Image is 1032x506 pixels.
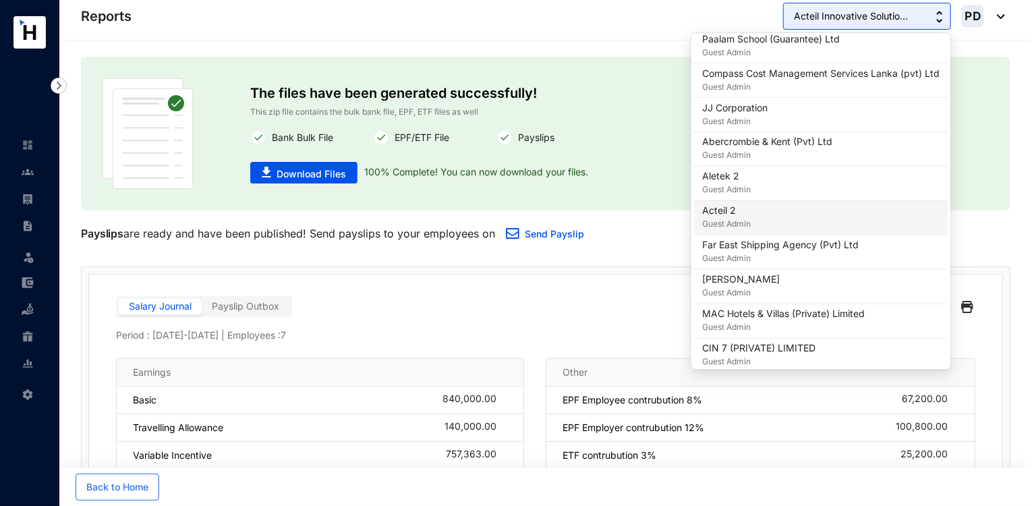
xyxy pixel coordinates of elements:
p: Guest Admin [702,252,859,266]
p: Far East Shipping Agency (Pvt) Ltd [702,239,859,252]
p: Aletek 2 [702,170,751,184]
li: Gratuity [11,323,43,350]
img: home-unselected.a29eae3204392db15eaf.svg [22,139,34,151]
p: Guest Admin [702,46,840,59]
p: The files have been generated successfully! [250,78,841,105]
img: settings-unselected.1febfda315e6e19643a1.svg [22,389,34,401]
span: Download Files [277,167,346,181]
li: Payroll [11,186,43,213]
div: 140,000.00 [445,421,507,434]
button: Back to Home [76,474,159,501]
li: Contracts [11,213,43,240]
img: payroll-unselected.b590312f920e76f0c668.svg [22,193,34,205]
p: Earnings [133,366,171,379]
p: Guest Admin [702,356,815,369]
button: Download Files [250,162,357,184]
img: email.a35e10f87340586329067f518280dd4d.svg [506,228,519,239]
img: gratuity-unselected.a8c340787eea3cf492d7.svg [22,331,34,343]
div: 100,800.00 [896,421,958,434]
p: Acteil 2 [702,204,751,218]
img: publish-paper.61dc310b45d86ac63453e08fbc6f32f2.svg [103,78,193,189]
a: Send Payslip [525,228,584,240]
img: black-printer.ae25802fba4fa849f9fa1ebd19a7ed0d.svg [961,296,973,318]
li: Loan [11,296,43,323]
span: Back to Home [86,480,148,494]
p: JJ Corporation [702,101,768,115]
li: Contacts [11,159,43,186]
p: Payslips [81,225,123,242]
p: This zip file contains the bulk bank file, EPF, ETF files as well [250,105,841,119]
p: EPF Employer contrubution 12% [563,421,704,434]
img: white-round-correct.82fe2cc7c780f4a5f5076f0407303cee.svg [250,130,266,146]
span: Acteil Innovative Solutio... [794,9,908,24]
p: Guest Admin [702,184,751,197]
p: [PERSON_NAME] [702,273,780,287]
div: 840,000.00 [442,393,507,407]
p: MAC Hotels & Villas (Private) Limited [702,308,865,321]
img: nav-icon-right.af6afadce00d159da59955279c43614e.svg [51,78,67,94]
p: Bank Bulk File [266,130,333,146]
p: are ready and have been published! Send payslips to your employees on [81,225,495,242]
p: Guest Admin [702,80,940,94]
img: loan-unselected.d74d20a04637f2d15ab5.svg [22,304,34,316]
p: EPF/ETF File [389,130,449,146]
p: Payslips [513,130,554,146]
p: Other [563,366,587,379]
p: Variable Incentive [133,449,212,462]
img: contract-unselected.99e2b2107c0a7dd48938.svg [22,220,34,232]
p: Guest Admin [702,287,780,300]
img: white-round-correct.82fe2cc7c780f4a5f5076f0407303cee.svg [373,130,389,146]
img: report-unselected.e6a6b4230fc7da01f883.svg [22,358,34,370]
span: PD [965,10,981,22]
img: white-round-correct.82fe2cc7c780f4a5f5076f0407303cee.svg [496,130,513,146]
p: Guest Admin [702,115,768,128]
button: Acteil Innovative Solutio... [783,3,951,30]
div: 67,200.00 [902,393,958,407]
img: people-unselected.118708e94b43a90eceab.svg [22,166,34,178]
button: Send Payslip [495,221,595,248]
li: Home [11,132,43,159]
img: expense-unselected.2edcf0507c847f3e9e96.svg [22,277,34,289]
p: EPF Employee contrubution 8% [563,393,702,407]
p: Guest Admin [702,218,751,231]
p: CIN 7 (PRIVATE) LIMITED [702,342,815,356]
p: ETF contrubution 3% [563,449,656,462]
li: Expenses [11,269,43,296]
span: Salary Journal [129,300,192,312]
p: Travelling Allowance [133,421,223,434]
div: 757,363.00 [446,449,507,462]
p: Compass Cost Management Services Lanka (pvt) Ltd [702,67,940,80]
p: Basic [133,393,156,407]
p: Reports [81,7,132,26]
p: Guest Admin [702,321,865,335]
p: Guest Admin [702,149,832,163]
li: Reports [11,350,43,377]
img: up-down-arrow.74152d26bf9780fbf563ca9c90304185.svg [936,11,943,23]
p: Paalam School (Guarantee) Ltd [702,32,840,46]
span: Payslip Outbox [212,300,279,312]
div: 25,200.00 [900,449,958,462]
img: dropdown-black.8e83cc76930a90b1a4fdb6d089b7bf3a.svg [990,14,1005,19]
p: 100% Complete! You can now download your files. [357,162,588,184]
p: Abercrombie & Kent (Pvt) Ltd [702,136,832,149]
p: Period : [DATE] - [DATE] | Employees : 7 [116,329,975,342]
img: leave-unselected.2934df6273408c3f84d9.svg [22,250,35,264]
